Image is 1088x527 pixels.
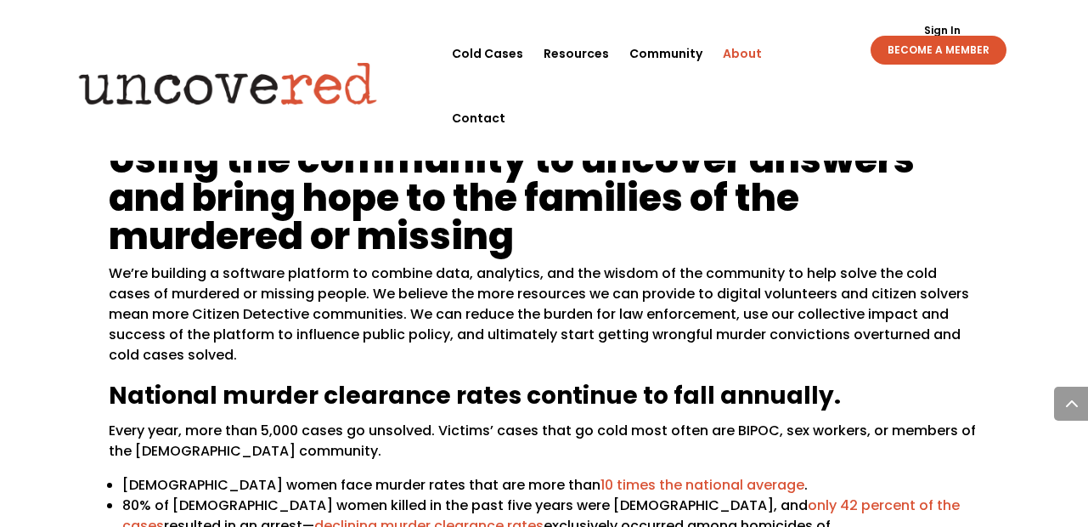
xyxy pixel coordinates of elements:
[109,263,979,379] p: We’re building a software platform to combine data, analytics, and the wisdom of the community to...
[871,36,1006,65] a: BECOME A MEMBER
[629,21,702,86] a: Community
[600,475,804,495] a: 10 times the national average
[65,50,392,116] img: Uncovered logo
[109,379,841,412] span: National murder clearance rates continue to fall annually.
[109,140,979,263] h1: Using the community to uncover answers and bring hope to the families of the murdered or missing
[723,21,762,86] a: About
[109,421,976,461] span: Every year, more than 5,000 cases go unsolved. Victims’ cases that go cold most often are BIPOC, ...
[452,21,523,86] a: Cold Cases
[122,475,808,495] span: [DEMOGRAPHIC_DATA] women face murder rates that are more than .
[452,86,505,150] a: Contact
[544,21,609,86] a: Resources
[915,25,970,36] a: Sign In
